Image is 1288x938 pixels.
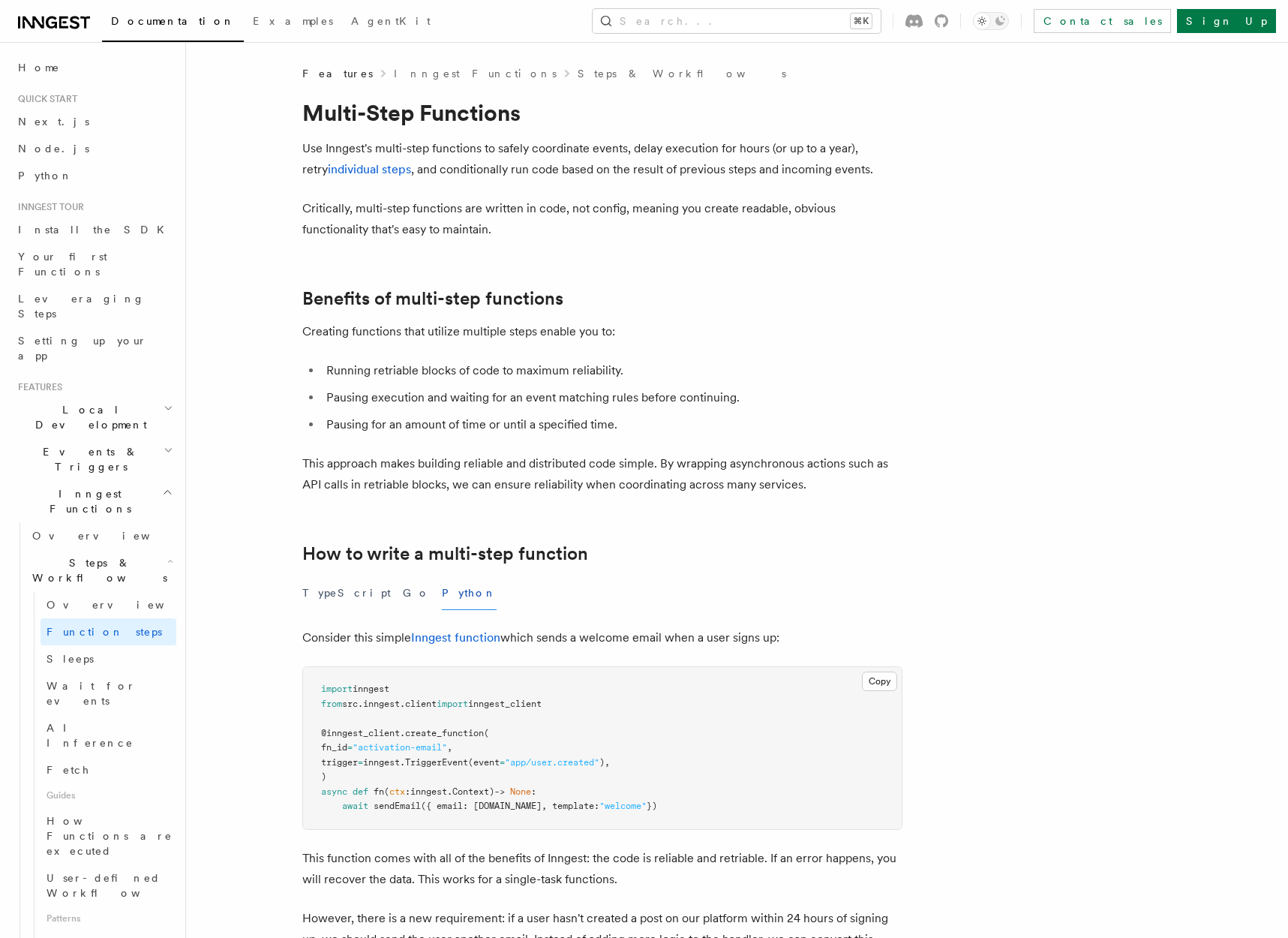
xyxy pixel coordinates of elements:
[18,335,147,362] span: Setting up your app
[321,699,342,709] span: from
[593,9,881,33] button: Search...⌘K
[302,848,902,890] p: This function comes with all of the benefits of Inngest: the code is reliable and retriable. If a...
[468,699,542,709] span: inngest_client
[442,576,497,610] button: Python
[302,99,902,126] h1: Multi-Step Functions
[400,728,405,738] span: .
[494,786,505,797] span: ->
[12,396,176,438] button: Local Development
[47,764,90,776] span: Fetch
[851,14,872,29] kbd: ⌘K
[321,771,326,782] span: )
[41,807,176,864] a: How Functions are executed
[437,699,468,709] span: import
[363,757,405,768] span: inngest.
[405,728,484,738] span: create_function
[410,786,447,797] span: inngest
[405,699,437,709] span: client
[302,138,902,180] p: Use Inngest's multi-step functions to safely coordinate events, delay execution for hours (or up ...
[647,801,657,811] span: })
[374,786,384,797] span: fn
[12,162,176,189] a: Python
[302,66,373,81] span: Features
[973,12,1009,30] button: Toggle dark mode
[18,143,89,155] span: Node.js
[12,402,164,432] span: Local Development
[342,801,368,811] span: await
[322,360,902,381] li: Running retriable blocks of code to maximum reliability.
[244,5,342,41] a: Examples
[389,786,405,797] span: ctx
[47,680,136,707] span: Wait for events
[47,722,134,749] span: AI Inference
[18,251,107,278] span: Your first Functions
[351,15,431,27] span: AgentKit
[384,786,389,797] span: (
[41,756,176,783] a: Fetch
[321,684,353,694] span: import
[47,872,182,899] span: User-defined Workflows
[12,327,176,369] a: Setting up your app
[578,66,786,81] a: Steps & Workflows
[12,381,62,393] span: Features
[452,786,494,797] span: Context)
[302,288,563,309] a: Benefits of multi-step functions
[342,699,358,709] span: src
[18,116,89,128] span: Next.js
[347,742,353,753] span: =
[302,627,902,648] p: Consider this simple which sends a welcome email when a user signs up:
[41,591,176,618] a: Overview
[12,135,176,162] a: Node.js
[353,742,447,753] span: "activation-email"
[447,786,452,797] span: .
[411,630,500,645] a: Inngest function
[47,626,162,638] span: Function steps
[328,162,411,176] a: individual steps
[447,742,452,753] span: ,
[26,549,176,591] button: Steps & Workflows
[302,453,902,495] p: This approach makes building reliable and distributed code simple. By wrapping asynchronous actio...
[18,293,145,320] span: Leveraging Steps
[41,864,176,906] a: User-defined Workflows
[12,108,176,135] a: Next.js
[41,714,176,756] a: AI Inference
[302,321,902,342] p: Creating functions that utilize multiple steps enable you to:
[1034,9,1171,33] a: Contact sales
[41,618,176,645] a: Function steps
[342,5,440,41] a: AgentKit
[47,815,173,857] span: How Functions are executed
[12,201,84,213] span: Inngest tour
[394,66,557,81] a: Inngest Functions
[47,653,94,665] span: Sleeps
[510,786,531,797] span: None
[599,801,647,811] span: "welcome"
[12,243,176,285] a: Your first Functions
[353,786,368,797] span: def
[321,728,400,738] span: @inngest_client
[12,93,77,105] span: Quick start
[531,786,536,797] span: :
[26,522,176,549] a: Overview
[41,672,176,714] a: Wait for events
[484,728,489,738] span: (
[405,786,410,797] span: :
[363,699,400,709] span: inngest
[421,801,599,811] span: ({ email: [DOMAIN_NAME], template:
[302,198,902,240] p: Critically, multi-step functions are written in code, not config, meaning you create readable, ob...
[302,543,588,564] a: How to write a multi-step function
[32,530,187,542] span: Overview
[322,387,902,408] li: Pausing execution and waiting for an event matching rules before continuing.
[374,801,421,811] span: sendEmail
[1177,9,1276,33] a: Sign Up
[353,684,389,694] span: inngest
[599,757,610,768] span: ),
[500,757,505,768] span: =
[321,742,347,753] span: fn_id
[18,224,173,236] span: Install the SDK
[12,216,176,243] a: Install the SDK
[41,906,176,930] span: Patterns
[405,757,468,768] span: TriggerEvent
[18,170,73,182] span: Python
[322,414,902,435] li: Pausing for an amount of time or until a specified time.
[321,786,347,797] span: async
